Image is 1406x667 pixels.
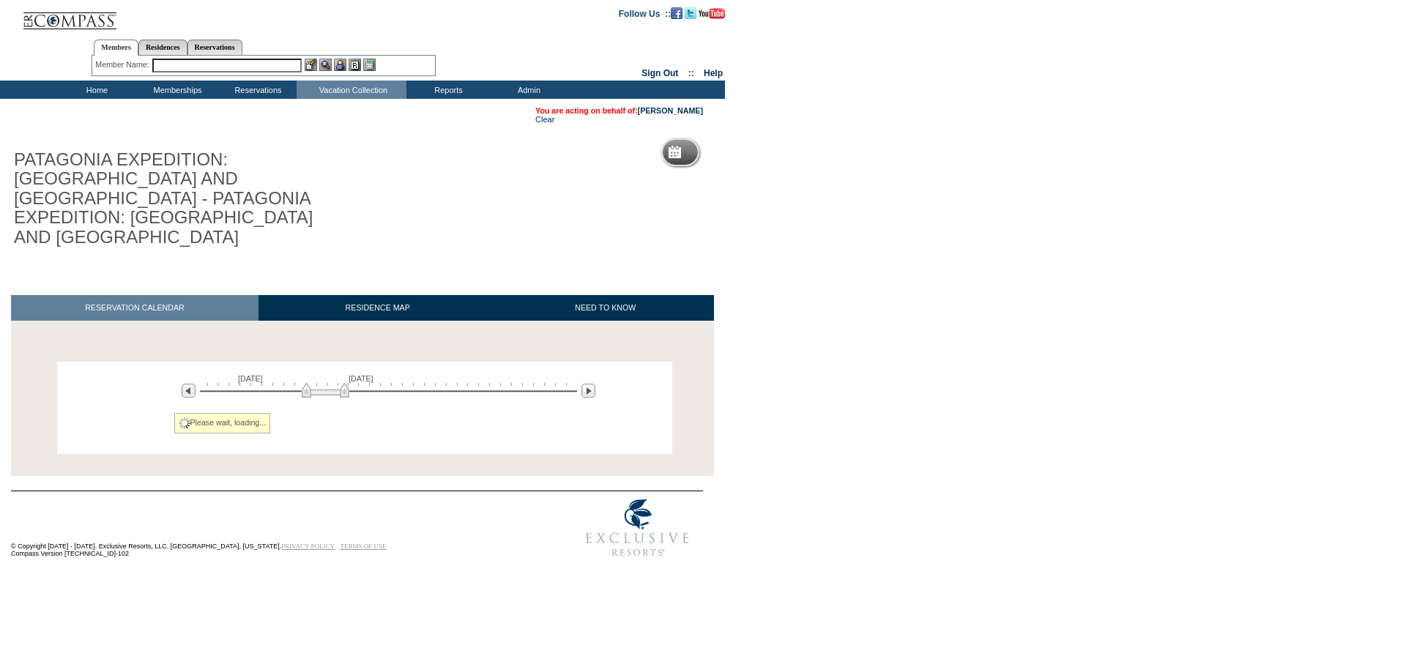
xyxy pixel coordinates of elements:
a: RESIDENCE MAP [258,295,497,321]
img: Follow us on Twitter [685,7,696,19]
a: Clear [535,115,554,124]
div: Member Name: [95,59,152,71]
a: Reservations [187,40,242,55]
a: PRIVACY POLICY [281,543,335,550]
a: TERMS OF USE [341,543,387,550]
a: RESERVATION CALENDAR [11,295,258,321]
h1: PATAGONIA EXPEDITION: [GEOGRAPHIC_DATA] AND [GEOGRAPHIC_DATA] - PATAGONIA EXPEDITION: [GEOGRAPHIC... [11,147,339,250]
img: b_edit.gif [305,59,317,71]
img: spinner2.gif [179,417,190,429]
a: Become our fan on Facebook [671,8,682,17]
span: :: [688,68,694,78]
img: Subscribe to our YouTube Channel [699,8,725,19]
td: Admin [487,81,568,99]
img: Exclusive Resorts [572,491,703,564]
span: [DATE] [238,374,263,383]
img: Reservations [349,59,361,71]
a: Follow us on Twitter [685,8,696,17]
a: [PERSON_NAME] [638,106,703,115]
a: NEED TO KNOW [496,295,714,321]
td: Reservations [216,81,297,99]
img: View [319,59,332,71]
a: Residences [138,40,187,55]
h5: Reservation Calendar [687,148,799,157]
a: Sign Out [641,68,678,78]
td: Memberships [135,81,216,99]
img: Previous [182,384,196,398]
td: Vacation Collection [297,81,406,99]
td: © Copyright [DATE] - [DATE]. Exclusive Resorts, LLC. [GEOGRAPHIC_DATA], [US_STATE]. Compass Versi... [11,492,524,564]
img: Next [581,384,595,398]
a: Subscribe to our YouTube Channel [699,8,725,17]
div: Please wait, loading... [174,413,271,433]
td: Follow Us :: [619,7,671,19]
img: b_calculator.gif [363,59,376,71]
td: Reports [406,81,487,99]
span: [DATE] [349,374,373,383]
a: Members [94,40,138,56]
img: Become our fan on Facebook [671,7,682,19]
span: You are acting on behalf of: [535,106,703,115]
td: Home [55,81,135,99]
a: Help [704,68,723,78]
img: Impersonate [334,59,346,71]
